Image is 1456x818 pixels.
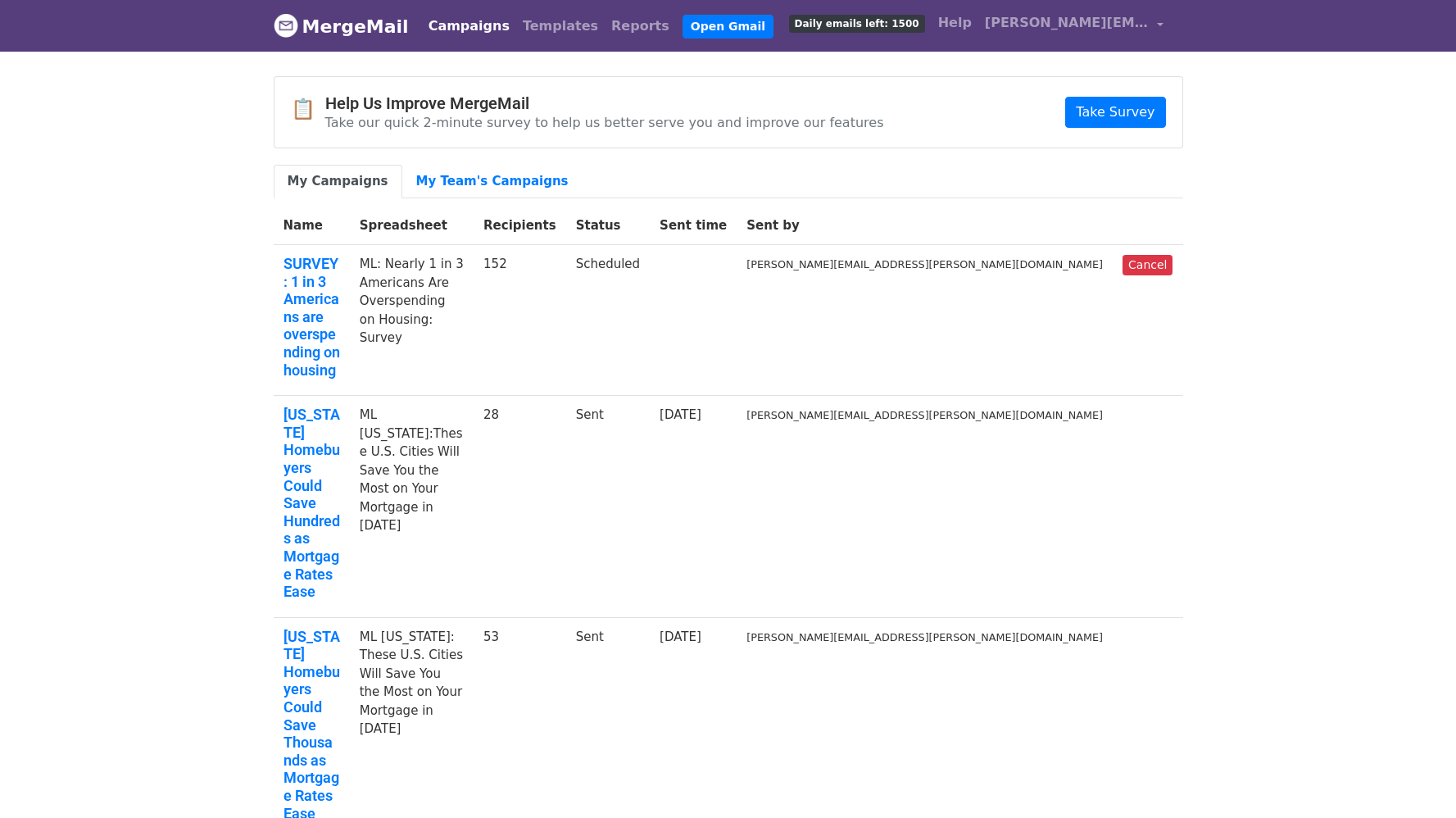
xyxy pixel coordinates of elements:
p: Take our quick 2-minute survey to help us better serve you and improve our features [325,114,884,131]
td: Sent [566,396,650,618]
small: [PERSON_NAME][EMAIL_ADDRESS][PERSON_NAME][DOMAIN_NAME] [746,631,1103,643]
td: ML: Nearly 1 in 3 Americans Are Overspending on Housing: Survey [350,245,474,396]
h4: Help Us Improve MergeMail [325,93,884,113]
a: [DATE] [660,407,701,422]
th: Spreadsheet [350,207,474,245]
a: [PERSON_NAME][EMAIL_ADDRESS][PERSON_NAME][DOMAIN_NAME] [978,7,1170,45]
a: Daily emails left: 1500 [782,7,932,39]
a: My Team's Campaigns [402,165,583,198]
a: [DATE] [660,629,701,644]
span: [PERSON_NAME][EMAIL_ADDRESS][PERSON_NAME][DOMAIN_NAME] [985,13,1149,33]
th: Name [274,207,350,245]
td: 28 [474,396,566,618]
td: 152 [474,245,566,396]
td: Scheduled [566,245,650,396]
a: Help [932,7,978,39]
a: Cancel [1123,255,1173,275]
a: Take Survey [1065,97,1165,128]
a: Open Gmail [683,15,773,39]
a: Reports [605,10,676,43]
th: Sent by [737,207,1113,245]
th: Sent time [650,207,737,245]
img: MergeMail logo [274,13,298,38]
a: MergeMail [274,9,409,43]
th: Recipients [474,207,566,245]
small: [PERSON_NAME][EMAIL_ADDRESS][PERSON_NAME][DOMAIN_NAME] [746,258,1103,270]
span: 📋 [291,98,325,121]
td: ML [US_STATE]:These U.S. Cities Will Save You the Most on Your Mortgage in [DATE] [350,396,474,618]
span: Daily emails left: 1500 [789,15,925,33]
a: [US_STATE] Homebuyers Could Save Hundreds as Mortgage Rates Ease [283,406,340,601]
a: Campaigns [422,10,516,43]
th: Status [566,207,650,245]
a: SURVEY: 1 in 3 Americans are overspending on housing [283,255,340,379]
a: My Campaigns [274,165,402,198]
small: [PERSON_NAME][EMAIL_ADDRESS][PERSON_NAME][DOMAIN_NAME] [746,409,1103,421]
a: Templates [516,10,605,43]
